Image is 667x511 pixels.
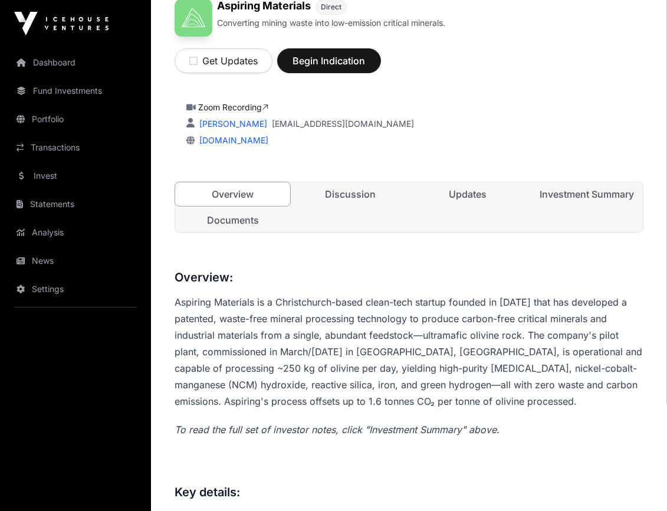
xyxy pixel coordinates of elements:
[9,106,142,132] a: Portfolio
[410,182,525,206] a: Updates
[9,191,142,217] a: Statements
[277,48,381,73] button: Begin Indication
[14,12,109,35] img: Icehouse Ventures Logo
[195,135,268,145] a: [DOMAIN_NAME]
[175,294,643,410] p: Aspiring Materials is a Christchurch-based clean-tech startup founded in [DATE] that has develope...
[197,119,267,129] a: [PERSON_NAME]
[528,182,643,206] a: Investment Summary
[217,17,445,29] p: Converting mining waste into low-emission critical minerals.
[9,220,142,245] a: Analysis
[175,483,643,502] h3: Key details:
[175,268,643,287] h3: Overview:
[9,276,142,302] a: Settings
[175,208,290,232] a: Documents
[175,48,272,73] button: Get Updates
[175,182,643,232] nav: Tabs
[321,2,341,12] span: Direct
[9,50,142,76] a: Dashboard
[175,424,500,435] em: To read the full set of investor notes, click "Investment Summary" above.
[292,54,366,68] span: Begin Indication
[9,135,142,160] a: Transactions
[9,248,142,274] a: News
[272,118,414,130] a: [EMAIL_ADDRESS][DOMAIN_NAME]
[9,78,142,104] a: Fund Investments
[9,163,142,189] a: Invest
[608,454,667,511] iframe: Chat Widget
[175,182,291,207] a: Overview
[277,60,381,72] a: Begin Indication
[293,182,408,206] a: Discussion
[198,102,268,112] a: Zoom Recording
